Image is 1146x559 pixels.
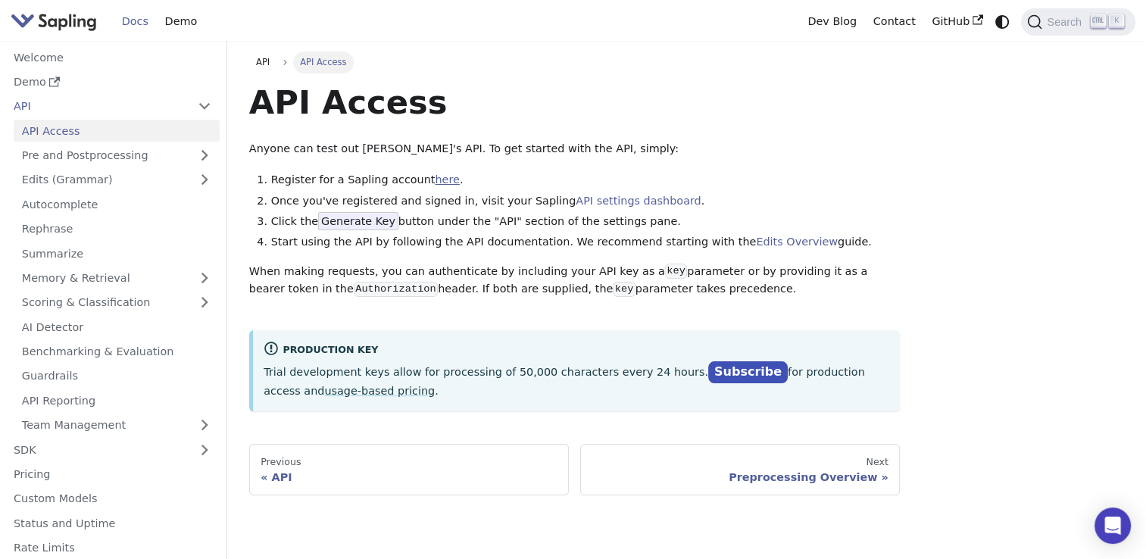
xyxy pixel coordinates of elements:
[14,292,220,314] a: Scoring & Classification
[5,464,220,486] a: Pricing
[435,173,459,186] a: here
[991,11,1013,33] button: Switch between dark and light mode (currently system mode)
[14,389,220,411] a: API Reporting
[14,267,220,289] a: Memory & Retrieval
[756,236,838,248] a: Edits Overview
[249,444,900,495] nav: Docs pages
[1021,8,1135,36] button: Search (Ctrl+K)
[293,52,354,73] span: API Access
[5,95,189,117] a: API
[271,171,901,189] li: Register for a Sapling account .
[271,192,901,211] li: Once you've registered and signed in, visit your Sapling .
[249,140,900,158] p: Anyone can test out [PERSON_NAME]'s API. To get started with the API, simply:
[14,120,220,142] a: API Access
[249,263,900,299] p: When making requests, you can authenticate by including your API key as a parameter or by providi...
[271,233,901,251] li: Start using the API by following the API documentation. We recommend starting with the guide.
[354,282,438,297] code: Authorization
[264,341,889,359] div: Production Key
[14,193,220,215] a: Autocomplete
[14,145,220,167] a: Pre and Postprocessing
[1094,507,1131,544] div: Open Intercom Messenger
[11,11,102,33] a: Sapling.ai
[613,282,635,297] code: key
[249,52,900,73] nav: Breadcrumbs
[1042,16,1091,28] span: Search
[592,470,888,484] div: Preprocessing Overview
[157,10,205,33] a: Demo
[324,385,435,397] a: usage-based pricing
[592,456,888,468] div: Next
[14,316,220,338] a: AI Detector
[189,439,220,461] button: Expand sidebar category 'SDK'
[271,213,901,231] li: Click the button under the "API" section of the settings pane.
[114,10,157,33] a: Docs
[5,46,220,68] a: Welcome
[14,341,220,363] a: Benchmarking & Evaluation
[14,242,220,264] a: Summarize
[14,365,220,387] a: Guardrails
[261,470,557,484] div: API
[5,512,220,534] a: Status and Uptime
[264,362,889,400] p: Trial development keys allow for processing of 50,000 characters every 24 hours. for production a...
[5,537,220,559] a: Rate Limits
[576,195,701,207] a: API settings dashboard
[256,57,270,67] span: API
[261,456,557,468] div: Previous
[665,264,687,279] code: key
[923,10,991,33] a: GitHub
[1109,14,1124,28] kbd: K
[14,169,220,191] a: Edits (Grammar)
[708,361,788,383] a: Subscribe
[5,71,220,93] a: Demo
[11,11,97,33] img: Sapling.ai
[318,212,398,230] span: Generate Key
[5,439,189,461] a: SDK
[5,488,220,510] a: Custom Models
[249,52,277,73] a: API
[189,95,220,117] button: Collapse sidebar category 'API'
[14,218,220,240] a: Rephrase
[249,82,900,123] h1: API Access
[799,10,864,33] a: Dev Blog
[249,444,569,495] a: PreviousAPI
[580,444,900,495] a: NextPreprocessing Overview
[865,10,924,33] a: Contact
[14,414,220,436] a: Team Management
